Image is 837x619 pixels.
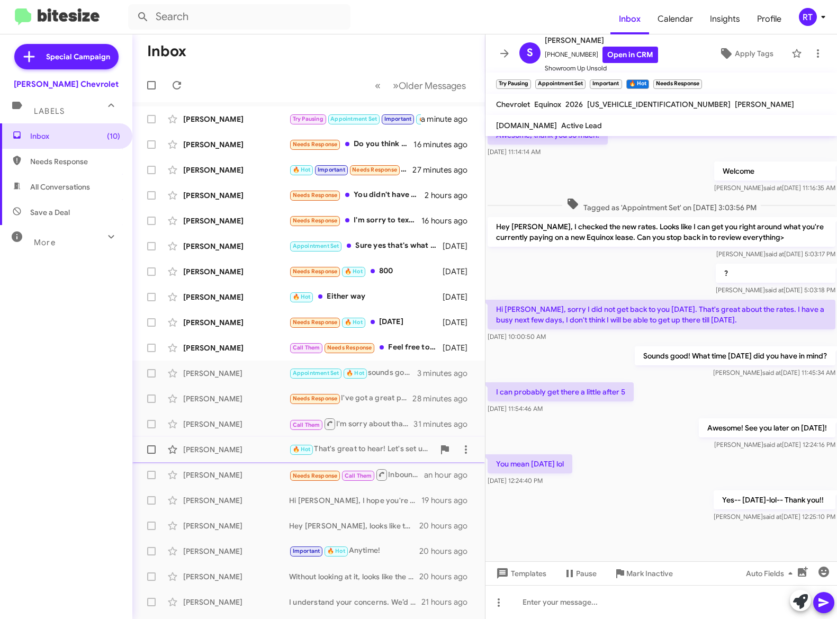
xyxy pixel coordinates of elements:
div: sounds good! We are here until 8PM tonight. What time did you have in mind? [289,367,417,379]
span: Needs Response [293,395,338,402]
p: Hi [PERSON_NAME], sorry I did not get back to you [DATE]. That's great about the rates. I have a ... [488,300,835,329]
p: Sounds good! What time [DATE] did you have in mind? [634,346,835,365]
a: Special Campaign [14,44,119,69]
span: Inbox [30,131,120,141]
div: [DATE] [443,241,476,252]
div: [PERSON_NAME] [183,521,289,531]
div: [PERSON_NAME] [183,266,289,277]
div: 20 hours ago [419,521,476,531]
span: [PERSON_NAME] [DATE] 12:24:16 PM [714,441,835,448]
a: Inbox [610,4,649,34]
div: Feel free to call me if you'd like I don't have time to come into the dealership [289,342,443,354]
span: Special Campaign [46,51,110,62]
span: Important [318,166,345,173]
span: S [527,44,533,61]
span: [DATE] 11:14:14 AM [488,148,541,156]
div: [PERSON_NAME] [183,444,289,455]
div: If and when you have a car in the 40-42 thousand range (or less) - let me know [289,164,413,176]
div: [DATE] [443,292,476,302]
nav: Page navigation example [369,75,472,96]
div: [PERSON_NAME] [183,597,289,607]
small: 🔥 Hot [626,79,649,89]
span: 🔥 Hot [345,268,363,275]
span: Active Lead [561,121,602,130]
span: [PERSON_NAME] [DATE] 5:03:17 PM [716,250,835,258]
input: Search [128,4,350,30]
p: Yes-- [DATE]-lol-- Thank you!! [713,490,835,509]
div: [PERSON_NAME] [183,419,289,429]
span: All Conversations [30,182,90,192]
span: Chevrolet [496,100,530,109]
span: [PERSON_NAME] [DATE] 12:25:10 PM [713,513,835,521]
span: Tagged as 'Appointment Set' on [DATE] 3:03:56 PM [562,198,760,213]
span: [DATE] 12:24:40 PM [488,477,543,485]
span: Labels [34,106,65,116]
span: Needs Response [293,268,338,275]
div: Anytime! [289,545,419,557]
h1: Inbox [147,43,186,60]
span: Needs Response [293,141,338,148]
button: Templates [485,564,555,583]
span: [PERSON_NAME] [735,100,794,109]
div: [PERSON_NAME] [183,393,289,404]
a: Calendar [649,4,701,34]
div: Hey [PERSON_NAME], looks like the market is around 5-6k without seeing it. [289,521,419,531]
span: 🔥 Hot [293,166,311,173]
button: Pause [555,564,605,583]
div: I'm sorry about that, I've been on and off the phone all morning. I'm around if you need me. [289,417,413,430]
div: [PERSON_NAME] [183,470,289,480]
button: Next [386,75,472,96]
p: ? [715,264,835,283]
span: Needs Response [327,344,372,351]
a: Open in CRM [602,47,658,63]
div: 28 minutes ago [413,393,476,404]
span: Showroom Up Unsold [545,63,658,74]
div: 19 hours ago [421,495,476,506]
a: Insights [701,4,749,34]
div: 31 minutes ago [413,419,476,429]
span: Pause [576,564,597,583]
span: 🔥 Hot [293,293,311,300]
span: Call Them [293,421,320,428]
span: [PERSON_NAME] [DATE] 11:16:35 AM [714,184,835,192]
p: Hey [PERSON_NAME], I checked the new rates. Looks like I can get you right around what you're cur... [488,217,835,247]
div: Inbound Call [289,468,424,481]
div: You mean [DATE] lol [289,113,421,125]
span: Appointment Set [293,243,339,249]
span: Needs Response [30,156,120,167]
div: [PERSON_NAME] [183,292,289,302]
span: said at [762,513,781,521]
div: [DATE] [443,343,476,353]
div: I've got a great price on an RS. [289,392,413,405]
div: [PERSON_NAME] [183,546,289,557]
span: Mark Inactive [626,564,673,583]
span: 🔥 Hot [293,446,311,453]
div: [PERSON_NAME] [183,343,289,353]
span: 🔥 Hot [327,548,345,554]
div: [PERSON_NAME] [183,241,289,252]
a: Profile [749,4,790,34]
div: [PERSON_NAME] [183,317,289,328]
span: [DOMAIN_NAME] [496,121,557,130]
div: [DATE] [443,317,476,328]
p: I can probably get there a little after 5 [488,382,634,401]
span: Needs Response [352,166,397,173]
span: Apply Tags [735,44,773,63]
span: 🔥 Hot [346,370,364,376]
span: (10) [107,131,120,141]
span: Needs Response [293,472,338,479]
span: said at [764,286,783,294]
span: Important [293,548,320,554]
span: Needs Response [293,217,338,224]
span: Older Messages [399,80,466,92]
span: » [393,79,399,92]
div: [PERSON_NAME] [183,368,289,379]
span: Important [384,115,412,122]
span: 🔥 Hot [345,319,363,326]
small: Appointment Set [535,79,586,89]
div: Sure yes that's what we were trying to do. I don't think a 2026 would be in our budget maybe a 20... [289,240,443,252]
button: RT [790,8,825,26]
div: 20 hours ago [419,546,476,557]
div: 3 minutes ago [417,368,476,379]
